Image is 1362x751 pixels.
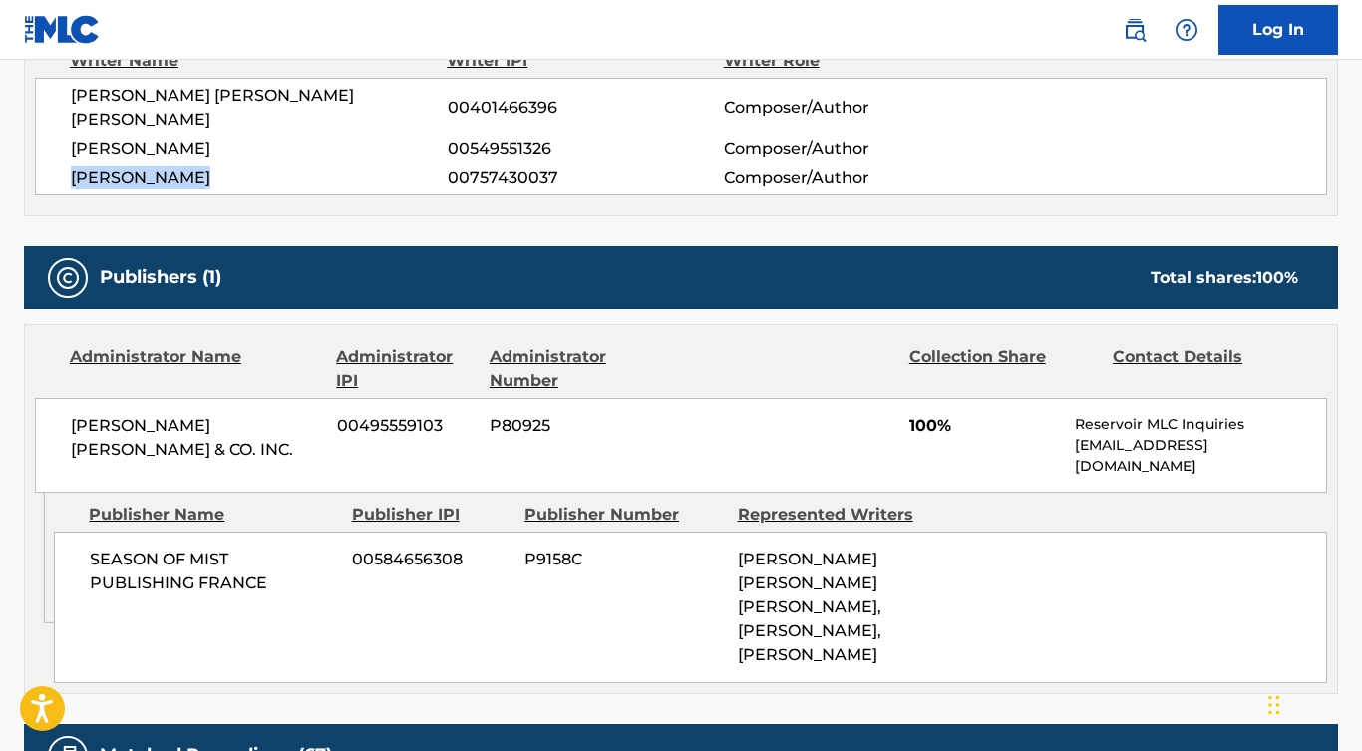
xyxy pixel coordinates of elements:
div: Writer Name [70,49,447,73]
span: Composer/Author [724,166,975,189]
img: search [1123,18,1147,42]
span: [PERSON_NAME] [PERSON_NAME] [PERSON_NAME] [71,84,448,132]
div: Administrator IPI [336,345,475,393]
div: Help [1167,10,1206,50]
h5: Publishers (1) [100,266,221,289]
div: Publisher Name [89,503,336,527]
span: 00495559103 [337,414,475,438]
div: Writer Role [724,49,975,73]
span: 00549551326 [448,137,724,161]
p: Reservoir MLC Inquiries [1075,414,1326,435]
div: Represented Writers [738,503,936,527]
span: P9158C [524,548,722,571]
div: Administrator Number [490,345,678,393]
img: help [1175,18,1198,42]
div: Glisser [1268,675,1280,735]
span: [PERSON_NAME] [71,166,448,189]
span: P80925 [490,414,678,438]
div: Writer IPI [447,49,723,73]
span: Composer/Author [724,96,975,120]
p: [EMAIL_ADDRESS][DOMAIN_NAME] [1075,435,1326,477]
div: Contact Details [1113,345,1301,393]
div: Administrator Name [70,345,321,393]
div: Publisher IPI [352,503,510,527]
span: 00584656308 [352,548,510,571]
span: [PERSON_NAME] [PERSON_NAME] [PERSON_NAME], [PERSON_NAME], [PERSON_NAME] [738,550,881,664]
span: SEASON OF MIST PUBLISHING FRANCE [90,548,337,595]
div: Total shares: [1151,266,1298,290]
span: Composer/Author [724,137,975,161]
div: Widget de chat [1262,655,1362,751]
div: Publisher Number [524,503,723,527]
a: Log In [1218,5,1338,55]
span: 00757430037 [448,166,724,189]
a: Public Search [1115,10,1155,50]
img: Publishers [56,266,80,290]
span: 100 % [1256,268,1298,287]
span: 100% [909,414,1060,438]
div: Collection Share [909,345,1098,393]
span: [PERSON_NAME] [PERSON_NAME] & CO. INC. [71,414,322,462]
span: [PERSON_NAME] [71,137,448,161]
span: 00401466396 [448,96,724,120]
iframe: Chat Widget [1262,655,1362,751]
img: MLC Logo [24,15,101,44]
